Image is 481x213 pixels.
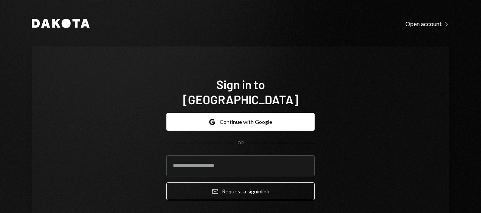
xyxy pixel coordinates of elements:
[166,77,315,107] h1: Sign in to [GEOGRAPHIC_DATA]
[405,20,449,28] div: Open account
[166,182,315,200] button: Request a signinlink
[166,113,315,131] button: Continue with Google
[237,140,244,146] div: OR
[405,19,449,28] a: Open account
